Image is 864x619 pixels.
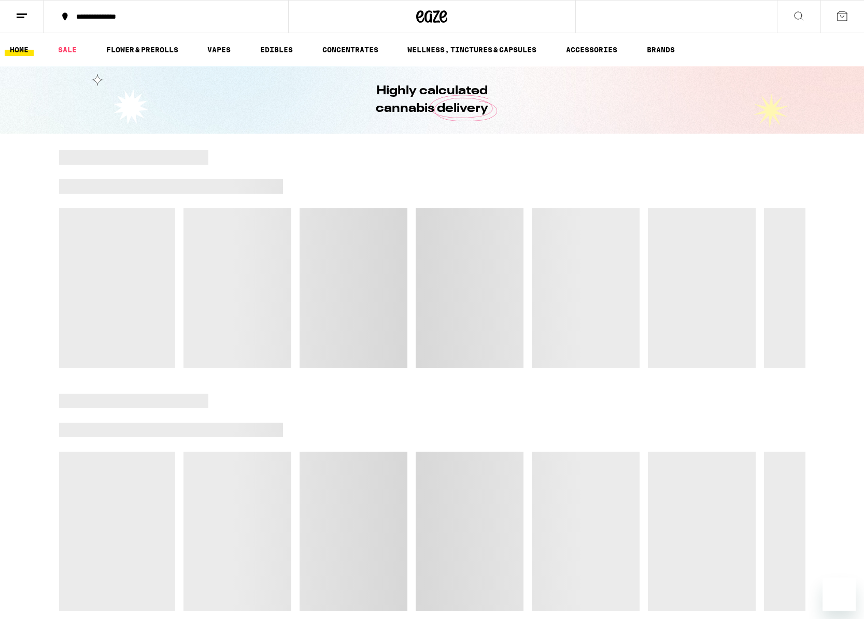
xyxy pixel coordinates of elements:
[823,578,856,611] iframe: Button to launch messaging window
[317,44,384,56] a: CONCENTRATES
[561,44,622,56] a: ACCESSORIES
[642,44,680,56] a: BRANDS
[101,44,183,56] a: FLOWER & PREROLLS
[202,44,236,56] a: VAPES
[347,82,518,118] h1: Highly calculated cannabis delivery
[402,44,542,56] a: WELLNESS, TINCTURES & CAPSULES
[255,44,298,56] a: EDIBLES
[53,44,82,56] a: SALE
[5,44,34,56] a: HOME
